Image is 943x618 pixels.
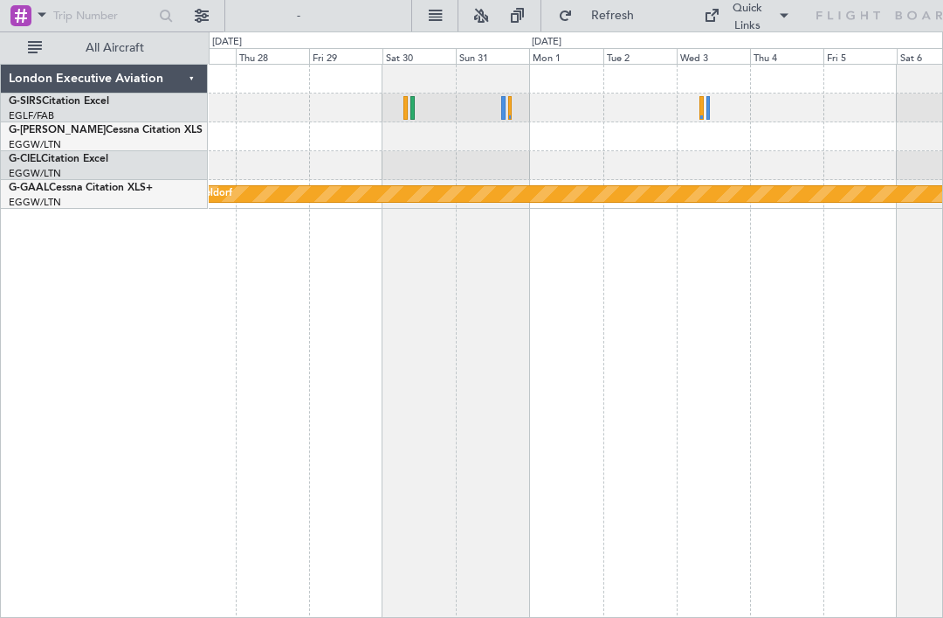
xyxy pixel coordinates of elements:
[9,125,203,135] a: G-[PERSON_NAME]Cessna Citation XLS
[9,183,49,193] span: G-GAAL
[823,48,897,64] div: Fri 5
[45,42,184,54] span: All Aircraft
[9,154,108,164] a: G-CIELCitation Excel
[9,183,153,193] a: G-GAALCessna Citation XLS+
[9,96,109,107] a: G-SIRSCitation Excel
[750,48,823,64] div: Thu 4
[532,35,561,50] div: [DATE]
[19,34,189,62] button: All Aircraft
[603,48,677,64] div: Tue 2
[9,109,54,122] a: EGLF/FAB
[9,167,61,180] a: EGGW/LTN
[456,48,529,64] div: Sun 31
[576,10,650,22] span: Refresh
[9,125,106,135] span: G-[PERSON_NAME]
[550,2,655,30] button: Refresh
[309,48,382,64] div: Fri 29
[236,48,309,64] div: Thu 28
[695,2,800,30] button: Quick Links
[9,196,61,209] a: EGGW/LTN
[9,154,41,164] span: G-CIEL
[677,48,750,64] div: Wed 3
[53,3,154,29] input: Trip Number
[9,138,61,151] a: EGGW/LTN
[529,48,602,64] div: Mon 1
[9,96,42,107] span: G-SIRS
[212,35,242,50] div: [DATE]
[382,48,456,64] div: Sat 30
